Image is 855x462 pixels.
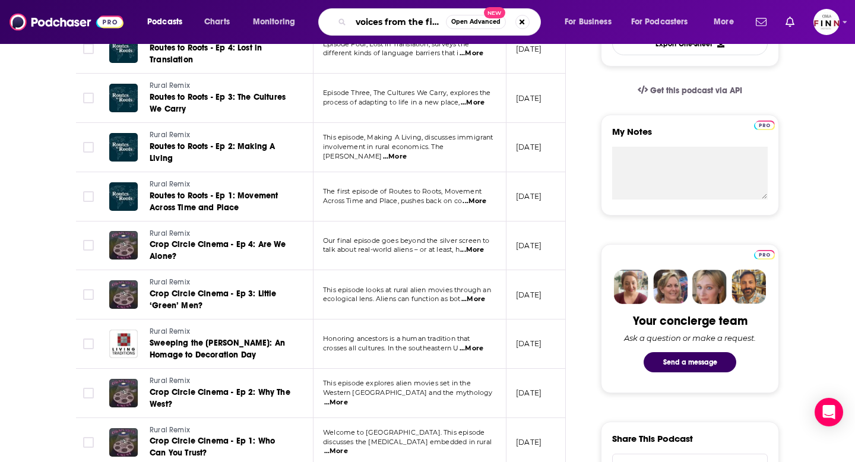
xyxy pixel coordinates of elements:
span: discusses the [MEDICAL_DATA] embedded in rural [323,438,492,446]
a: Rural Remix [150,229,292,239]
span: Routes to Roots - Ep 3: The Cultures We Carry [150,92,286,114]
span: The first episode of Routes to Roots, Movement [323,187,482,195]
span: Toggle select row [83,142,94,153]
span: Crop Circle Cinema - Ep 4: Are We Alone? [150,239,286,261]
h3: Share This Podcast [612,433,693,444]
label: My Notes [612,126,768,147]
span: ...More [324,447,348,456]
span: Toggle select row [83,240,94,251]
span: This episode looks at rural alien movies through an [323,286,491,294]
button: Send a message [644,352,736,372]
span: Rural Remix [150,131,190,139]
a: Routes to Roots - Ep 4: Lost in Translation [150,42,292,66]
a: Routes to Roots - Ep 3: The Cultures We Carry [150,91,292,115]
a: Show notifications dropdown [751,12,771,32]
button: open menu [705,12,749,31]
span: talk about real-world aliens – or at least, h [323,245,460,254]
span: Honoring ancestors is a human tradition that [323,334,470,343]
span: Sweeping the [PERSON_NAME]: An Homage to Decoration Day [150,338,285,360]
span: ecological lens. Aliens can function as bot [323,295,460,303]
span: ...More [460,344,483,353]
img: Barbara Profile [653,270,688,304]
a: Rural Remix [150,376,292,387]
span: Monitoring [253,14,295,30]
span: Charts [204,14,230,30]
a: Crop Circle Cinema - Ep 3: Little ‘Green’ Men? [150,288,292,312]
a: Podchaser - Follow, Share and Rate Podcasts [9,11,123,33]
span: Toggle select row [83,338,94,349]
a: Charts [197,12,237,31]
span: New [484,7,505,18]
span: process of adapting to life in a new place, [323,98,460,106]
p: [DATE] [516,142,541,152]
span: Toggle select row [83,191,94,202]
span: Crop Circle Cinema - Ep 3: Little ‘Green’ Men? [150,289,277,311]
a: Crop Circle Cinema - Ep 2: Why The West? [150,387,292,410]
img: Jules Profile [692,270,727,304]
span: ...More [324,398,348,407]
span: Toggle select row [83,437,94,448]
a: Sweeping the [PERSON_NAME]: An Homage to Decoration Day [150,337,292,361]
span: Episode Four, Lost In Translation, surveys the [323,40,469,48]
span: Routes to Roots - Ep 2: Making A Living [150,141,275,163]
a: Routes to Roots - Ep 2: Making A Living [150,141,292,164]
span: Our final episode goes beyond the silver screen to [323,236,490,245]
a: Pro website [754,119,775,130]
button: open menu [139,12,198,31]
span: Get this podcast via API [650,86,742,96]
a: Rural Remix [150,327,292,337]
span: Rural Remix [150,376,190,385]
span: For Business [565,14,612,30]
span: involvement in rural economics. The [PERSON_NAME] [323,143,444,160]
span: ...More [461,295,485,304]
p: [DATE] [516,437,541,447]
a: Crop Circle Cinema - Ep 4: Are We Alone? [150,239,292,262]
span: Rural Remix [150,426,190,434]
a: Rural Remix [150,130,292,141]
p: [DATE] [516,338,541,349]
p: [DATE] [516,44,541,54]
span: Crop Circle Cinema - Ep 1: Who Can You Trust? [150,436,275,458]
input: Search podcasts, credits, & more... [351,12,446,31]
a: Pro website [754,248,775,260]
div: Open Intercom Messenger [815,398,843,426]
img: Jon Profile [731,270,766,304]
span: Episode Three, The Cultures We Carry, explores the [323,88,491,97]
span: ...More [460,245,484,255]
a: Rural Remix [150,81,292,91]
span: Rural Remix [150,327,190,336]
span: Across Time and Place, pushes back on co [323,197,462,205]
img: Sydney Profile [614,270,648,304]
span: Routes to Roots - Ep 1: Movement Across Time and Place [150,191,278,213]
a: Get this podcast via API [628,76,752,105]
button: Open AdvancedNew [446,15,506,29]
p: [DATE] [516,388,541,398]
span: Rural Remix [150,229,190,238]
span: Crop Circle Cinema - Ep 2: Why The West? [150,387,290,409]
a: Show notifications dropdown [781,12,799,32]
a: Rural Remix [150,277,292,288]
span: Rural Remix [150,81,190,90]
button: open menu [623,12,705,31]
span: Toggle select row [83,43,94,54]
span: Logged in as FINNMadison [813,9,840,35]
span: ...More [461,98,484,107]
a: Rural Remix [150,425,292,436]
p: [DATE] [516,241,541,251]
span: Rural Remix [150,180,190,188]
p: [DATE] [516,93,541,103]
span: Open Advanced [451,19,501,25]
img: User Profile [813,9,840,35]
span: For Podcasters [631,14,688,30]
span: ...More [383,152,407,162]
span: crosses all cultures. In the southeastern U [323,344,458,352]
span: ...More [460,49,483,58]
img: Podchaser Pro [754,121,775,130]
span: Toggle select row [83,289,94,300]
span: Western [GEOGRAPHIC_DATA] and the mythology [323,388,492,397]
button: Show profile menu [813,9,840,35]
span: ...More [463,197,486,206]
button: open menu [245,12,311,31]
span: Toggle select row [83,93,94,103]
span: This episode, Making A Living, discusses immigrant [323,133,493,141]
